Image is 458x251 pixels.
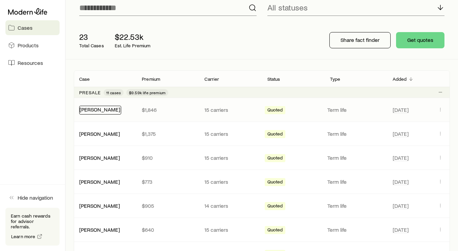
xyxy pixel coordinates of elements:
span: Quoted [267,227,283,234]
p: 14 carriers [204,202,256,209]
span: [DATE] [393,154,409,161]
span: Hide navigation [18,194,53,201]
span: Cases [18,24,32,31]
span: Quoted [267,131,283,138]
span: Quoted [267,155,283,162]
p: $1,846 [142,106,194,113]
span: [DATE] [393,178,409,185]
button: Share fact finder [329,32,391,48]
div: [PERSON_NAME] [79,202,120,209]
p: Earn cash rewards for advisor referrals. [11,213,54,229]
a: [PERSON_NAME] [80,106,120,112]
p: 15 carriers [204,178,256,185]
p: 15 carriers [204,226,256,233]
a: [PERSON_NAME] [79,130,120,137]
span: Quoted [267,179,283,186]
span: 11 cases [106,90,121,95]
a: [PERSON_NAME] [79,178,120,185]
div: [PERSON_NAME] [79,130,120,137]
p: $22.53k [115,32,151,42]
a: [PERSON_NAME] [79,226,120,233]
a: Products [5,38,60,53]
p: Case [79,76,90,82]
span: [DATE] [393,202,409,209]
span: Products [18,42,39,49]
span: Quoted [267,107,283,114]
p: All statuses [267,3,308,12]
a: Resources [5,55,60,70]
button: Get quotes [396,32,444,48]
div: Earn cash rewards for advisor referrals.Learn more [5,208,60,246]
p: Total Cases [79,43,104,48]
p: Status [267,76,280,82]
p: $905 [142,202,194,209]
span: [DATE] [393,106,409,113]
p: $773 [142,178,194,185]
span: Learn more [11,234,36,239]
p: Added [393,76,407,82]
p: Term life [327,226,385,233]
span: Resources [18,59,43,66]
p: $1,375 [142,130,194,137]
p: Carrier [204,76,219,82]
a: Cases [5,20,60,35]
a: [PERSON_NAME] [79,154,120,161]
p: 15 carriers [204,154,256,161]
p: Term life [327,154,385,161]
a: [PERSON_NAME] [79,202,120,209]
p: Share fact finder [341,36,379,43]
span: [DATE] [393,226,409,233]
p: 15 carriers [204,130,256,137]
button: Hide navigation [5,190,60,205]
p: Premium [142,76,160,82]
span: Quoted [267,203,283,210]
p: 15 carriers [204,106,256,113]
p: Est. Life Premium [115,43,151,48]
span: $9.59k life premium [129,90,166,95]
p: Term life [327,202,385,209]
span: [DATE] [393,130,409,137]
p: Term life [327,178,385,185]
p: Presale [79,90,101,95]
p: $640 [142,226,194,233]
div: [PERSON_NAME] [79,178,120,185]
div: [PERSON_NAME] [79,106,121,115]
p: 23 [79,32,104,42]
p: Type [330,76,341,82]
p: Term life [327,130,385,137]
div: [PERSON_NAME] [79,226,120,233]
div: [PERSON_NAME] [79,154,120,161]
p: $910 [142,154,194,161]
p: Term life [327,106,385,113]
